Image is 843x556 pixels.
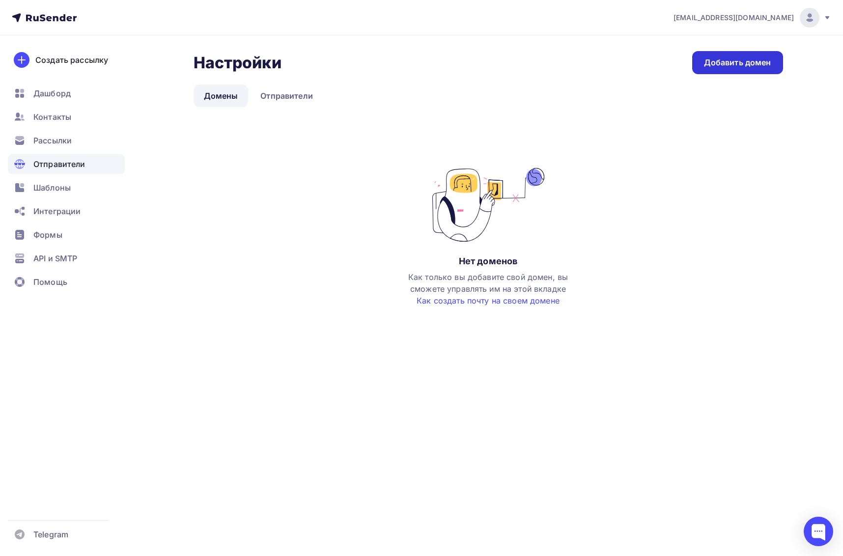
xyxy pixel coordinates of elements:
span: [EMAIL_ADDRESS][DOMAIN_NAME] [674,13,794,23]
a: Формы [8,225,125,245]
a: Отправители [250,84,323,107]
span: Формы [33,229,62,241]
a: Домены [194,84,249,107]
span: Шаблоны [33,182,71,194]
a: Шаблоны [8,178,125,197]
span: API и SMTP [33,252,77,264]
div: Добавить домен [704,57,771,68]
a: Как создать почту на своем домене [417,296,560,306]
a: [EMAIL_ADDRESS][DOMAIN_NAME] [674,8,831,28]
div: Создать рассылку [35,54,108,66]
h2: Настройки [194,53,281,73]
a: Рассылки [8,131,125,150]
span: Рассылки [33,135,72,146]
a: Контакты [8,107,125,127]
span: Контакты [33,111,71,123]
a: Дашборд [8,83,125,103]
span: Telegram [33,528,68,540]
span: Как только вы добавите свой домен, вы сможете управлять им на этой вкладке [408,272,568,306]
span: Отправители [33,158,85,170]
span: Интеграции [33,205,81,217]
div: Нет доменов [459,255,518,267]
span: Дашборд [33,87,71,99]
a: Отправители [8,154,125,174]
span: Помощь [33,276,67,288]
